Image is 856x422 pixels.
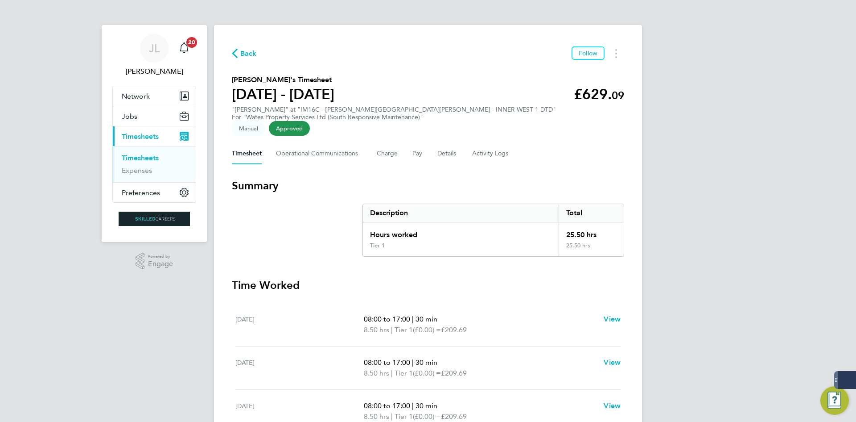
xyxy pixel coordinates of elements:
span: (£0.00) = [413,326,441,334]
h1: [DATE] - [DATE] [232,85,334,103]
a: View [604,314,621,325]
span: 08:00 to 17:00 [364,401,410,410]
span: Tier 1 [395,368,413,379]
nav: Main navigation [102,25,207,242]
span: 20 [186,37,197,48]
button: Engage Resource Center [820,386,849,415]
div: Tier 1 [370,242,385,249]
span: Joe Laws [112,66,196,77]
div: 25.50 hrs [559,222,624,242]
a: 20 [175,34,193,63]
div: For "Wates Property Services Ltd (South Responsive Maintenance)" [232,113,556,121]
a: Go to home page [112,212,196,226]
a: Timesheets [122,154,159,162]
span: Timesheets [122,132,159,141]
button: Network [113,86,196,106]
span: £209.69 [441,326,467,334]
div: Summary [362,204,624,257]
span: | [412,315,414,323]
span: 8.50 hrs [364,369,389,377]
span: 08:00 to 17:00 [364,358,410,367]
a: Expenses [122,166,152,175]
span: 30 min [416,401,437,410]
button: Timesheets Menu [608,46,624,60]
span: Engage [148,260,173,268]
button: Follow [572,46,605,60]
button: Activity Logs [472,143,510,164]
a: JL[PERSON_NAME] [112,34,196,77]
a: View [604,357,621,368]
span: Tier 1 [395,325,413,335]
span: 09 [612,89,624,102]
a: Powered byEngage [136,253,173,270]
img: skilledcareers-logo-retina.png [119,212,190,226]
div: [DATE] [235,357,364,379]
span: 30 min [416,315,437,323]
span: 8.50 hrs [364,412,389,421]
span: This timesheet was manually created. [232,121,265,136]
h3: Time Worked [232,278,624,292]
span: 8.50 hrs [364,326,389,334]
button: Jobs [113,106,196,126]
app-decimal: £629. [574,86,624,103]
span: £209.69 [441,369,467,377]
span: Preferences [122,188,160,197]
div: [DATE] [235,401,364,422]
span: JL [149,42,160,54]
span: | [412,358,414,367]
span: | [391,412,393,421]
span: Back [240,48,257,59]
div: Description [363,204,559,222]
a: View [604,401,621,411]
div: Hours worked [363,222,559,242]
span: (£0.00) = [413,369,441,377]
span: View [604,358,621,367]
div: "[PERSON_NAME]" at "IM16C - [PERSON_NAME][GEOGRAPHIC_DATA][PERSON_NAME] - INNER WEST 1 DTD" [232,106,556,121]
span: Jobs [122,112,137,121]
span: Powered by [148,253,173,260]
span: 30 min [416,358,437,367]
span: This timesheet has been approved. [269,121,310,136]
div: 25.50 hrs [559,242,624,256]
div: Total [559,204,624,222]
h3: Summary [232,179,624,193]
button: Charge [377,143,398,164]
span: (£0.00) = [413,412,441,421]
span: 08:00 to 17:00 [364,315,410,323]
div: [DATE] [235,314,364,335]
div: Timesheets [113,146,196,182]
span: | [391,369,393,377]
button: Operational Communications [276,143,362,164]
span: | [391,326,393,334]
h2: [PERSON_NAME]'s Timesheet [232,75,334,85]
button: Timesheet [232,143,262,164]
span: View [604,315,621,323]
span: | [412,401,414,410]
button: Preferences [113,183,196,202]
span: Follow [579,49,597,57]
span: Tier 1 [395,411,413,422]
span: Network [122,92,150,100]
span: £209.69 [441,412,467,421]
button: Pay [412,143,423,164]
button: Timesheets [113,126,196,146]
button: Details [437,143,458,164]
button: Back [232,48,257,59]
span: View [604,401,621,410]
